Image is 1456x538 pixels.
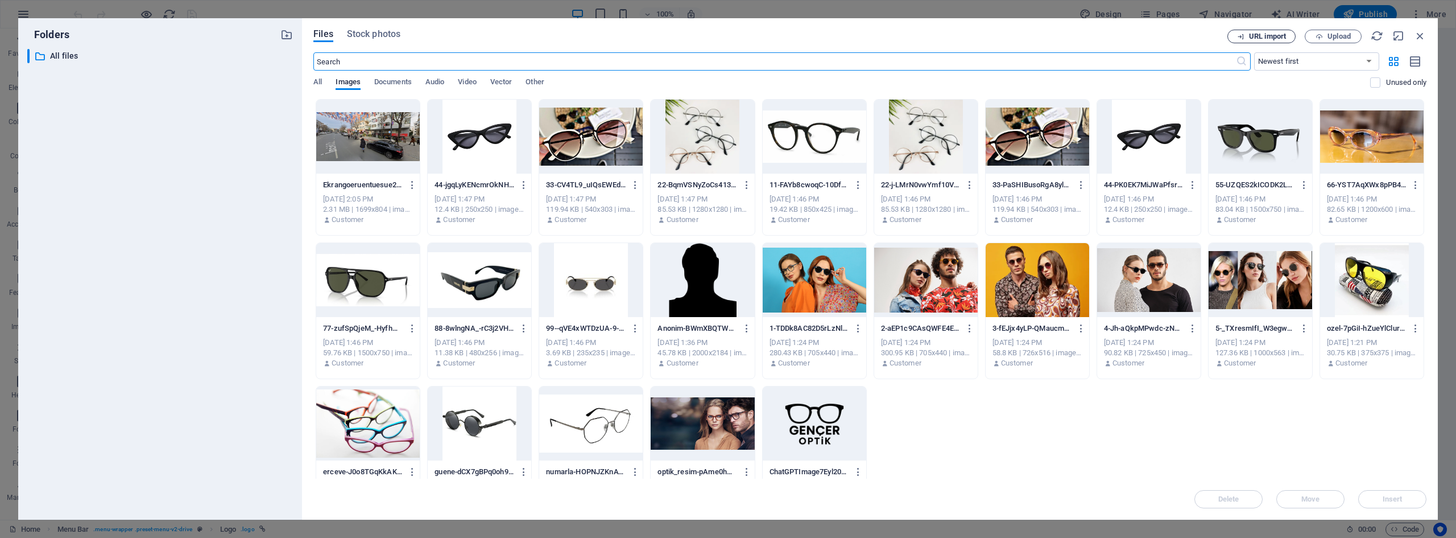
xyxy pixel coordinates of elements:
[1215,180,1295,190] p: 55-UZQES2kICODK2L8usVkgsw.webp
[992,348,1082,358] div: 58.8 KB | 726x516 | image/webp
[435,194,524,204] div: [DATE] 1:47 PM
[992,323,1072,334] p: 3-fEJjx4yLP-QMaucmH--yFg.webp
[667,215,698,225] p: Customer
[490,75,512,91] span: Vector
[778,358,810,368] p: Customer
[992,180,1072,190] p: 33-PaSHIBusoRgA8ylXPt19TQ.jpg
[770,323,849,334] p: 1-TDDk8AC82D5rLzNlvrIoJg.jpg
[770,180,849,190] p: 11-FAYb8cwoqC-10DfvfYvDvw.jpg
[770,467,849,477] p: ChatGPTImage7Eyl202513_17_13-h4eFzqKrNjxc3bTu6pAQ2Q.png
[1335,215,1367,225] p: Customer
[458,75,476,91] span: Video
[770,194,859,204] div: [DATE] 1:46 PM
[1414,30,1426,42] i: Close
[1104,204,1194,215] div: 12.4 KB | 250x250 | image/jpeg
[313,52,1235,71] input: Search
[425,75,444,91] span: Audio
[770,338,859,348] div: [DATE] 1:24 PM
[323,323,403,334] p: 77-zufSpQjeM_-Hyfhw1nZ7Xw.jpg
[1327,348,1417,358] div: 30.75 KB | 375x375 | image/jpeg
[770,348,859,358] div: 280.43 KB | 705x440 | image/jpeg
[1305,30,1362,43] button: Upload
[1104,180,1184,190] p: 44-PK0EK7MiJWaPfsr4bj0aAw.jpg
[1001,358,1033,368] p: Customer
[323,194,413,204] div: [DATE] 2:05 PM
[555,215,586,225] p: Customer
[657,338,747,348] div: [DATE] 1:36 PM
[1104,348,1194,358] div: 90.82 KB | 725x450 | image/jpeg
[1327,194,1417,204] div: [DATE] 1:46 PM
[1001,215,1033,225] p: Customer
[778,215,810,225] p: Customer
[992,338,1082,348] div: [DATE] 1:24 PM
[323,180,403,190] p: Ekrangoeruentuesue2025-09-07150427-07xVRRIg5jY4lHDkbGq9cA.png
[435,467,514,477] p: guene-dCX7gBPq0oh9eGJixur7FQ.jpg
[1104,323,1184,334] p: 4-Jh-aQkpMPwdc-zNWEz3lcg.jpg
[280,28,293,41] i: Create new folder
[1104,338,1194,348] div: [DATE] 1:24 PM
[27,27,69,42] p: Folders
[526,75,544,91] span: Other
[1215,348,1305,358] div: 127.36 KB | 1000x563 | image/jpeg
[323,338,413,348] div: [DATE] 1:46 PM
[443,358,475,368] p: Customer
[1104,194,1194,204] div: [DATE] 1:46 PM
[1227,30,1296,43] button: URL import
[1224,358,1256,368] p: Customer
[1327,180,1407,190] p: 66-YST7AqXWx8pPB4p6e_yA9Q.jpg
[1327,323,1407,334] p: ozel-7pGiI-hZueYlClurwsDzug.jpg
[313,75,322,91] span: All
[1215,323,1295,334] p: 5-_TXresmIfI_W3egwSfUEQA.jpg
[323,467,403,477] p: erceve-J0o8TGqKkAKOLrtu1upsdw.jpg
[443,215,475,225] p: Customer
[546,204,636,215] div: 119.94 KB | 540x303 | image/jpeg
[1215,204,1305,215] div: 83.04 KB | 1500x750 | image/webp
[347,27,400,41] span: Stock photos
[881,204,971,215] div: 85.53 KB | 1280x1280 | image/webp
[546,180,626,190] p: 33-CV4TL9_uIQsEWEd30Lr7Qg.jpg
[881,348,971,358] div: 300.95 KB | 705x440 | image/jpeg
[657,204,747,215] div: 85.53 KB | 1280x1280 | image/webp
[770,204,859,215] div: 19.42 KB | 850x425 | image/jpeg
[546,348,636,358] div: 3.69 KB | 235x235 | image/jpeg
[313,27,333,41] span: Files
[323,348,413,358] div: 59.76 KB | 1500x750 | image/jpeg
[1215,194,1305,204] div: [DATE] 1:46 PM
[1112,358,1144,368] p: Customer
[332,358,363,368] p: Customer
[332,215,363,225] p: Customer
[881,338,971,348] div: [DATE] 1:24 PM
[546,194,636,204] div: [DATE] 1:47 PM
[1112,215,1144,225] p: Customer
[881,180,961,190] p: 22-j-LMrN0vwYmf10VLQ32_sA.webp
[1224,215,1256,225] p: Customer
[27,49,30,63] div: ​
[1335,358,1367,368] p: Customer
[890,215,921,225] p: Customer
[546,467,626,477] p: numarla-HOPNJZKnATOKoIPKBwlznQ.jpg
[435,338,524,348] div: [DATE] 1:46 PM
[546,338,636,348] div: [DATE] 1:46 PM
[667,358,698,368] p: Customer
[1327,204,1417,215] div: 82.65 KB | 1200x600 | image/jpeg
[555,358,586,368] p: Customer
[1215,338,1305,348] div: [DATE] 1:24 PM
[992,204,1082,215] div: 119.94 KB | 540x303 | image/jpeg
[435,180,514,190] p: 44-jgqLyKENcmrOkNHGjCmdIQ.jpg
[881,323,961,334] p: 2-aEP1c9CAsQWFE4EHzRtP_Q.jpg
[30,486,47,492] button: 1
[1327,33,1351,40] span: Upload
[881,194,971,204] div: [DATE] 1:46 PM
[657,467,737,477] p: optik_resim-pAme0hWdXrH4F-mgdwVfuQ.jpg
[546,323,626,334] p: 99--qVE4xWTDzUA-9-NaAapGw.jpg
[374,75,412,91] span: Documents
[657,194,747,204] div: [DATE] 1:47 PM
[657,180,737,190] p: 22-BqmVSNyZoCs413Yap964sg.webp
[657,323,737,334] p: Anonim-BWmXBQTWE4ebxPOmnzNJ-w.png
[992,194,1082,204] div: [DATE] 1:46 PM
[1249,33,1286,40] span: URL import
[435,348,524,358] div: 11.38 KB | 480x256 | image/jpeg
[435,204,524,215] div: 12.4 KB | 250x250 | image/jpeg
[1392,30,1405,42] i: Minimize
[323,204,413,215] div: 2.31 MB | 1699x804 | image/png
